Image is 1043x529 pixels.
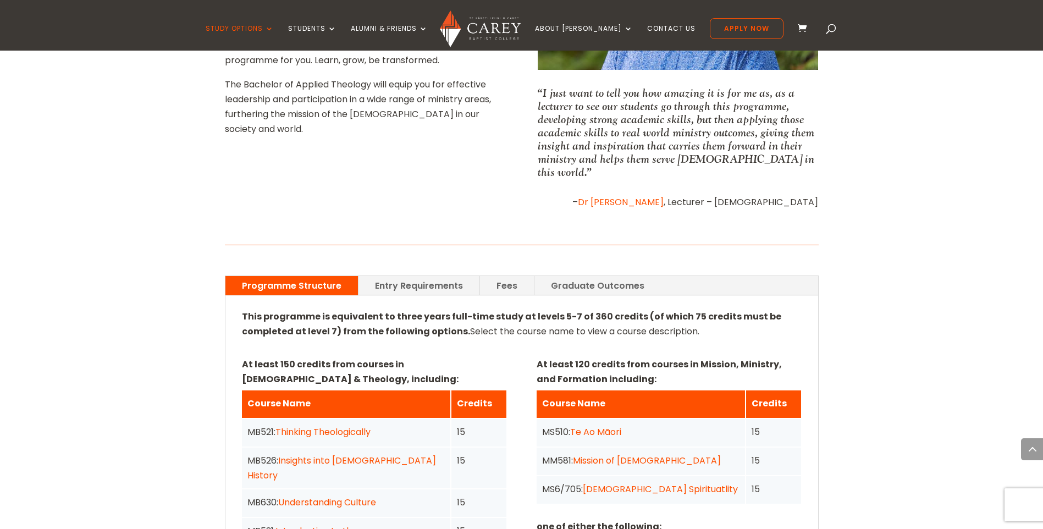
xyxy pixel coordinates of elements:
div: 15 [457,425,501,439]
div: 15 [752,453,796,468]
div: MS510: [542,425,740,439]
div: Credits [752,396,796,411]
div: MM581: [542,453,740,468]
a: Thinking Theologically [275,426,371,438]
a: Te Ao Māori [570,426,621,438]
p: At least 150 credits from courses in [DEMOGRAPHIC_DATA] & Theology, including: [242,357,506,387]
div: Credits [457,396,501,411]
div: 15 [457,453,501,468]
a: [DEMOGRAPHIC_DATA] Spirituatlity [583,483,738,495]
a: Alumni & Friends [351,25,428,51]
a: Insights into [DEMOGRAPHIC_DATA] History [247,454,436,482]
div: Course Name [542,396,740,411]
div: 15 [752,482,796,497]
p: – , Lecturer – [DEMOGRAPHIC_DATA] [538,195,818,210]
img: Carey Baptist College [440,10,521,47]
a: Contact Us [647,25,696,51]
div: Course Name [247,396,445,411]
div: MS6/705: [542,482,740,497]
div: 15 [752,425,796,439]
a: Graduate Outcomes [534,276,661,295]
p: At least 120 credits from courses in Mission, Ministry, and Formation including: [537,357,801,387]
a: Programme Structure [225,276,358,295]
p: “I just want to tell you how amazing it is for me as, as a lecturer to see our students go throug... [538,86,818,179]
span: Select the course name to view a course description. [242,310,781,338]
a: Apply Now [710,18,783,39]
div: MB521: [247,425,445,439]
a: Dr [PERSON_NAME] [578,196,664,208]
div: MB526: [247,453,445,483]
a: Students [288,25,336,51]
a: Study Options [206,25,274,51]
div: MB630: [247,495,445,510]
strong: This programme is equivalent to three years full-time study at levels 5-7 of 360 credits (of whic... [242,310,781,338]
a: Understanding Culture [278,496,376,509]
a: Fees [480,276,534,295]
div: 15 [457,495,501,510]
p: The Bachelor of Applied Theology will equip you for effective leadership and participation in a w... [225,77,505,137]
a: Mission of [DEMOGRAPHIC_DATA] [573,454,721,467]
a: About [PERSON_NAME] [535,25,633,51]
a: Entry Requirements [358,276,479,295]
